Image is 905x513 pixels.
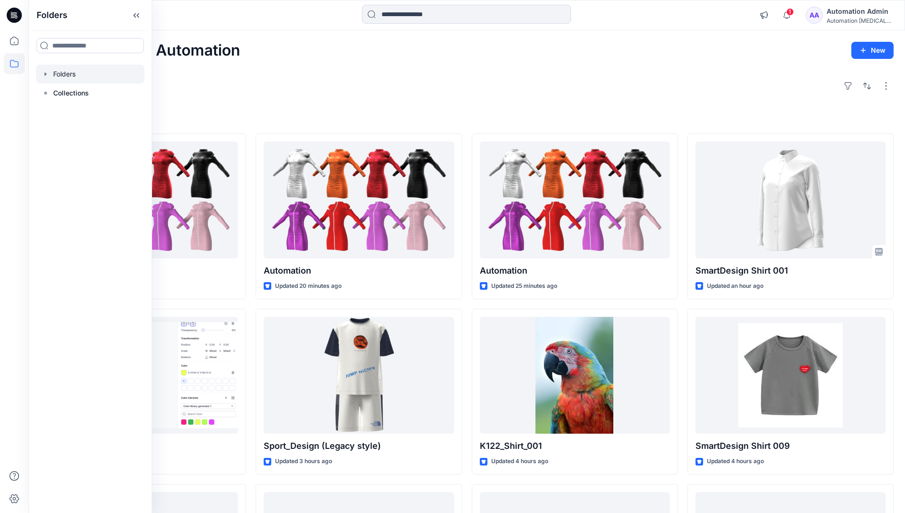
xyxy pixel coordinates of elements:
a: SmartDesign Shirt 001 [695,142,886,259]
p: Updated an hour ago [707,281,763,291]
div: AA [806,7,823,24]
a: Sport_Design (Legacy style) [264,317,454,434]
p: Updated 4 hours ago [707,456,764,466]
div: Automation Admin [827,6,893,17]
div: Automation [MEDICAL_DATA]... [827,17,893,24]
p: Sport_Design (Legacy style) [264,439,454,453]
a: SmartDesign Shirt 009 [695,317,886,434]
a: K122_Shirt_001 [480,317,670,434]
p: Collections [53,87,89,99]
p: SmartDesign Shirt 009 [695,439,886,453]
span: 1 [786,8,794,16]
p: Updated 3 hours ago [275,456,332,466]
button: New [851,42,894,59]
p: K122_Shirt_001 [480,439,670,453]
a: Automation [480,142,670,259]
h4: Styles [40,113,894,124]
p: Automation [480,264,670,277]
p: Updated 25 minutes ago [491,281,557,291]
p: Updated 4 hours ago [491,456,548,466]
p: SmartDesign Shirt 001 [695,264,886,277]
a: Automation [264,142,454,259]
p: Updated 20 minutes ago [275,281,342,291]
p: Automation [264,264,454,277]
